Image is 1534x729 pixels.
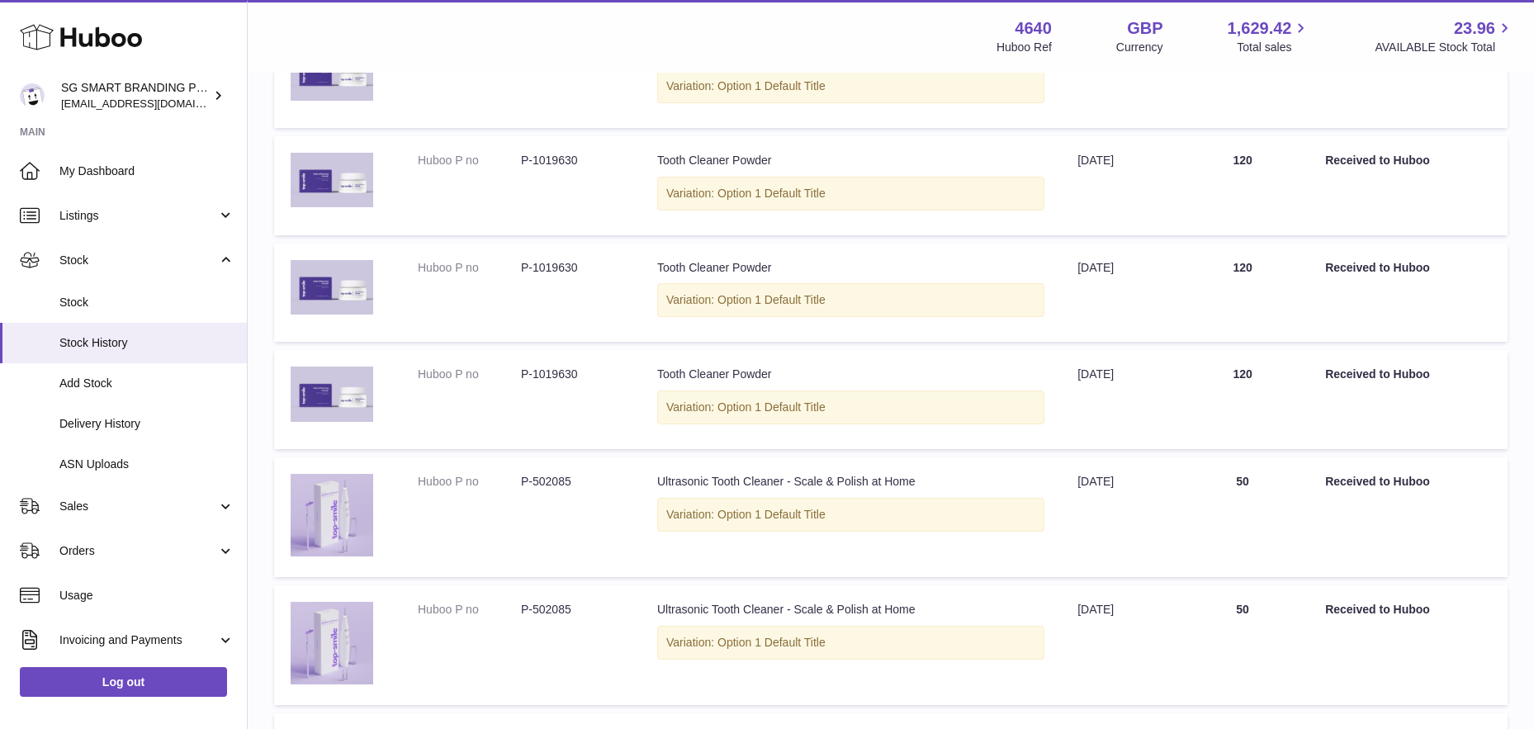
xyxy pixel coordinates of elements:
[59,208,217,224] span: Listings
[418,153,521,168] dt: Huboo P no
[1116,40,1163,55] div: Currency
[418,474,521,490] dt: Huboo P no
[521,367,624,382] dd: P-1019630
[1061,136,1177,235] td: [DATE]
[1228,17,1311,55] a: 1,629.42 Total sales
[59,632,217,648] span: Invoicing and Payments
[641,350,1061,449] td: Tooth Cleaner Powder
[641,244,1061,343] td: Tooth Cleaner Powder
[59,253,217,268] span: Stock
[61,97,243,110] span: [EMAIL_ADDRESS][DOMAIN_NAME]
[1127,17,1162,40] strong: GBP
[997,40,1052,55] div: Huboo Ref
[521,474,624,490] dd: P-502085
[59,457,234,472] span: ASN Uploads
[657,626,1044,660] div: Variation: Option 1 Default Title
[1325,261,1430,274] strong: Received to Huboo
[1228,17,1292,40] span: 1,629.42
[1177,244,1309,343] td: 120
[1325,154,1430,167] strong: Received to Huboo
[59,543,217,559] span: Orders
[61,80,210,111] div: SG SMART BRANDING PTE. LTD.
[418,260,521,276] dt: Huboo P no
[59,295,234,310] span: Stock
[291,260,373,315] img: mockupboxandjar_1_1.png
[291,474,373,556] img: plaqueremoverforteethbestselleruk5.png
[59,416,234,432] span: Delivery History
[1177,29,1309,128] td: 120
[59,335,234,351] span: Stock History
[59,588,234,604] span: Usage
[657,498,1044,532] div: Variation: Option 1 Default Title
[1061,244,1177,343] td: [DATE]
[59,163,234,179] span: My Dashboard
[521,602,624,618] dd: P-502085
[1375,40,1514,55] span: AVAILABLE Stock Total
[59,499,217,514] span: Sales
[1325,603,1430,616] strong: Received to Huboo
[291,602,373,684] img: plaqueremoverforteethbestselleruk5.png
[1177,136,1309,235] td: 120
[20,83,45,108] img: uktopsmileshipping@gmail.com
[1015,17,1052,40] strong: 4640
[1061,585,1177,705] td: [DATE]
[521,153,624,168] dd: P-1019630
[1325,475,1430,488] strong: Received to Huboo
[641,457,1061,577] td: Ultrasonic Tooth Cleaner - Scale & Polish at Home
[1061,350,1177,449] td: [DATE]
[1177,585,1309,705] td: 50
[1325,367,1430,381] strong: Received to Huboo
[418,367,521,382] dt: Huboo P no
[657,283,1044,317] div: Variation: Option 1 Default Title
[657,177,1044,211] div: Variation: Option 1 Default Title
[1061,457,1177,577] td: [DATE]
[418,602,521,618] dt: Huboo P no
[1375,17,1514,55] a: 23.96 AVAILABLE Stock Total
[20,667,227,697] a: Log out
[59,376,234,391] span: Add Stock
[1454,17,1495,40] span: 23.96
[657,69,1044,103] div: Variation: Option 1 Default Title
[291,45,373,101] img: mockupboxandjar_1_1.png
[1177,457,1309,577] td: 50
[641,585,1061,705] td: Ultrasonic Tooth Cleaner - Scale & Polish at Home
[641,29,1061,128] td: Tooth Cleaner Powder
[521,260,624,276] dd: P-1019630
[1237,40,1310,55] span: Total sales
[1061,29,1177,128] td: [DATE]
[641,136,1061,235] td: Tooth Cleaner Powder
[291,367,373,422] img: mockupboxandjar_1_1.png
[291,153,373,208] img: mockupboxandjar_1_1.png
[1177,350,1309,449] td: 120
[657,391,1044,424] div: Variation: Option 1 Default Title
